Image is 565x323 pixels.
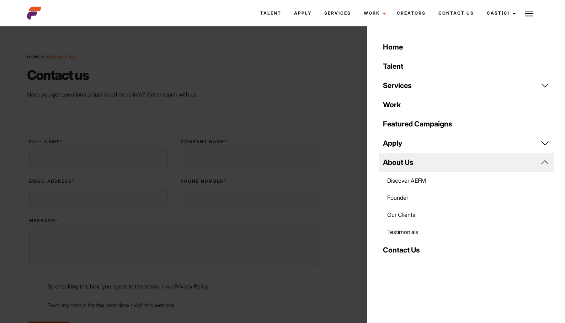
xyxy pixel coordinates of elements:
[379,57,554,76] a: Talent
[29,178,168,184] label: Email Address
[30,280,42,292] input: By checking this box, you agree to the terms in ourPrivacy Policy.
[379,172,554,189] a: Discover AEFM
[432,4,480,23] a: Contact Us
[357,4,390,23] a: Work
[379,37,554,57] a: Home
[379,240,554,260] a: Contact Us
[379,134,554,153] a: Apply
[318,4,357,23] a: Services
[379,95,554,114] a: Work
[174,283,208,290] a: Privacy Policy
[379,114,554,134] a: Featured Campaigns
[29,139,168,145] label: Full Name
[29,218,320,224] label: Message
[525,9,533,18] img: Burger icon
[502,10,510,16] span: (0)
[181,178,319,184] label: Phone Number
[288,4,318,23] a: Apply
[181,139,319,145] label: Company Name
[30,299,319,311] label: Save my details for the next time I visit this website.
[379,153,554,172] a: About Us
[379,189,554,206] a: Founder
[44,54,76,59] strong: Contact Us
[30,299,42,311] input: Save my details for the next time I visit this website.
[480,4,520,23] a: Cast(0)
[27,54,76,60] span: /
[254,4,288,23] a: Talent
[379,206,554,223] a: Our Clients
[27,6,41,20] img: cropped-aefm-brand-fav-22-square.png
[27,54,42,59] a: Home
[379,76,554,95] a: Services
[390,4,432,23] a: Creators
[27,90,408,99] p: Have you got questions or just need more info? Get in touch with us.
[30,280,319,292] label: By checking this box, you agree to the terms in our .
[379,223,554,240] a: Testimonials
[27,66,408,84] h2: Contact us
